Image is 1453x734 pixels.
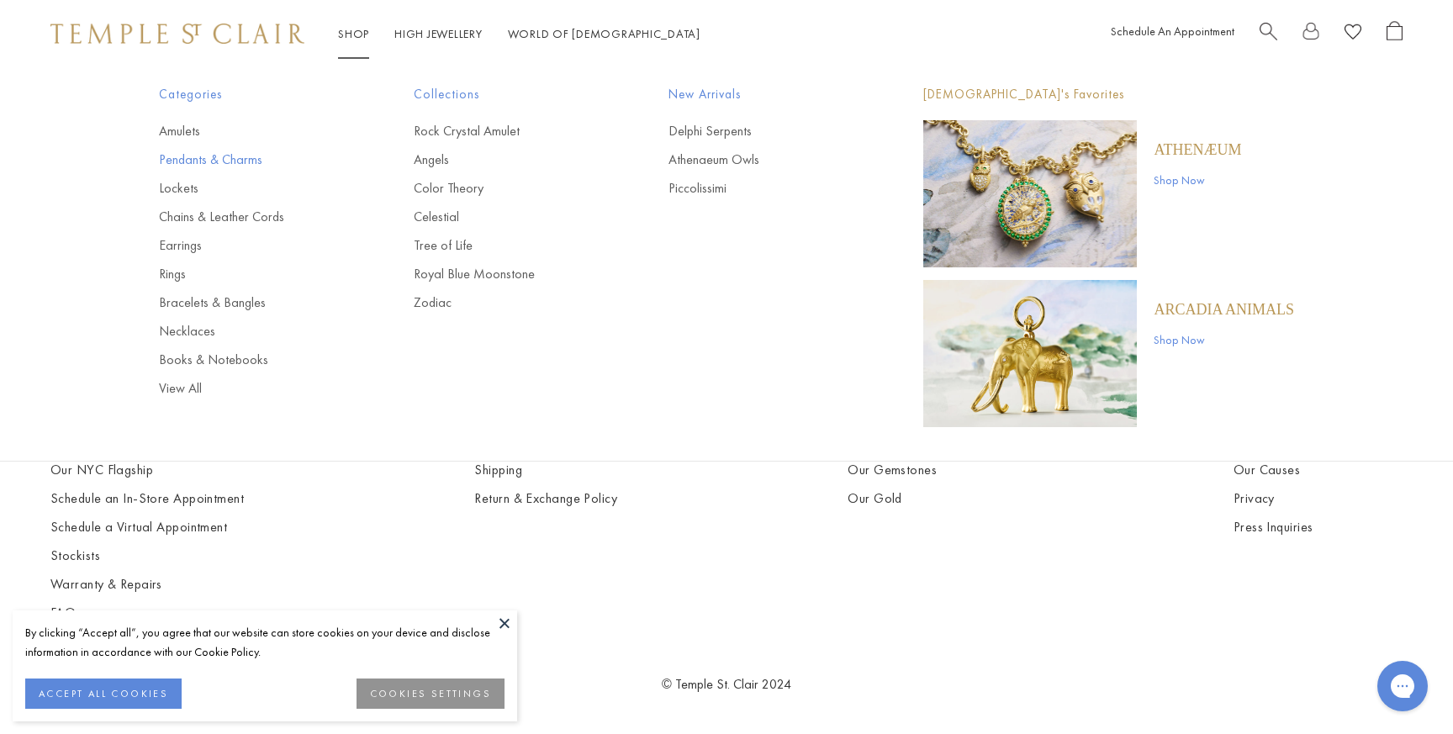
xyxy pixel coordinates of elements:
a: ShopShop [338,26,369,41]
a: Color Theory [414,179,601,198]
a: Earrings [159,236,346,255]
a: Piccolissimi [668,179,856,198]
a: World of [DEMOGRAPHIC_DATA]World of [DEMOGRAPHIC_DATA] [508,26,700,41]
a: Pendants & Charms [159,150,346,169]
iframe: Gorgias live chat messenger [1369,655,1436,717]
a: Angels [414,150,601,169]
div: By clicking “Accept all”, you agree that our website can store cookies on your device and disclos... [25,623,505,662]
a: Celestial [414,208,601,226]
a: Amulets [159,122,346,140]
a: Lockets [159,179,346,198]
a: Search [1260,21,1277,47]
a: Our Gemstones [848,461,1002,479]
a: Stockists [50,547,244,565]
span: Collections [414,84,601,105]
button: COOKIES SETTINGS [357,679,505,709]
a: Shop Now [1154,330,1294,349]
a: Royal Blue Moonstone [414,265,601,283]
a: ARCADIA ANIMALS [1154,300,1294,319]
a: View Wishlist [1345,21,1361,47]
a: Warranty & Repairs [50,575,244,594]
a: Books & Notebooks [159,351,346,369]
a: Chains & Leather Cords [159,208,346,226]
a: Return & Exchange Policy [474,489,617,508]
a: Bracelets & Bangles [159,293,346,312]
a: Press Inquiries [1234,518,1403,536]
span: New Arrivals [668,84,856,105]
a: Necklaces [159,322,346,341]
a: Open Shopping Bag [1387,21,1403,47]
a: Our Gold [848,489,1002,508]
a: FAQs [50,604,244,622]
a: Tree of Life [414,236,601,255]
a: Delphi Serpents [668,122,856,140]
a: Rings [159,265,346,283]
a: Schedule An Appointment [1111,24,1234,39]
p: [DEMOGRAPHIC_DATA]'s Favorites [923,84,1294,105]
nav: Main navigation [338,24,700,45]
a: High JewelleryHigh Jewellery [394,26,483,41]
img: Temple St. Clair [50,24,304,44]
a: Our NYC Flagship [50,461,244,479]
a: Our Causes [1234,461,1403,479]
a: View All [159,379,346,398]
a: Athenaeum Owls [668,150,856,169]
a: Privacy [1234,489,1403,508]
a: Athenæum [1154,140,1241,159]
a: Zodiac [414,293,601,312]
button: ACCEPT ALL COOKIES [25,679,182,709]
a: Schedule a Virtual Appointment [50,518,244,536]
a: Rock Crystal Amulet [414,122,601,140]
a: © Temple St. Clair 2024 [662,675,791,693]
a: Shipping [474,461,617,479]
span: Categories [159,84,346,105]
a: Schedule an In-Store Appointment [50,489,244,508]
a: Shop Now [1154,171,1241,189]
